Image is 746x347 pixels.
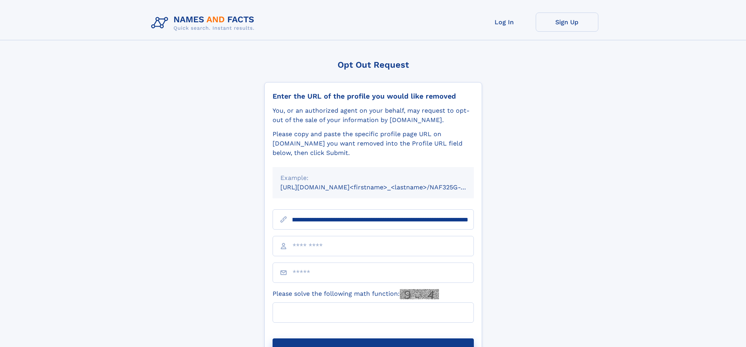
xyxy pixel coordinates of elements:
[536,13,598,32] a: Sign Up
[273,129,474,158] div: Please copy and paste the specific profile page URL on [DOMAIN_NAME] you want removed into the Pr...
[473,13,536,32] a: Log In
[280,173,466,183] div: Example:
[273,106,474,125] div: You, or an authorized agent on your behalf, may request to opt-out of the sale of your informatio...
[273,92,474,101] div: Enter the URL of the profile you would like removed
[273,289,439,299] label: Please solve the following math function:
[148,13,261,34] img: Logo Names and Facts
[264,60,482,70] div: Opt Out Request
[280,183,489,191] small: [URL][DOMAIN_NAME]<firstname>_<lastname>/NAF325G-xxxxxxxx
